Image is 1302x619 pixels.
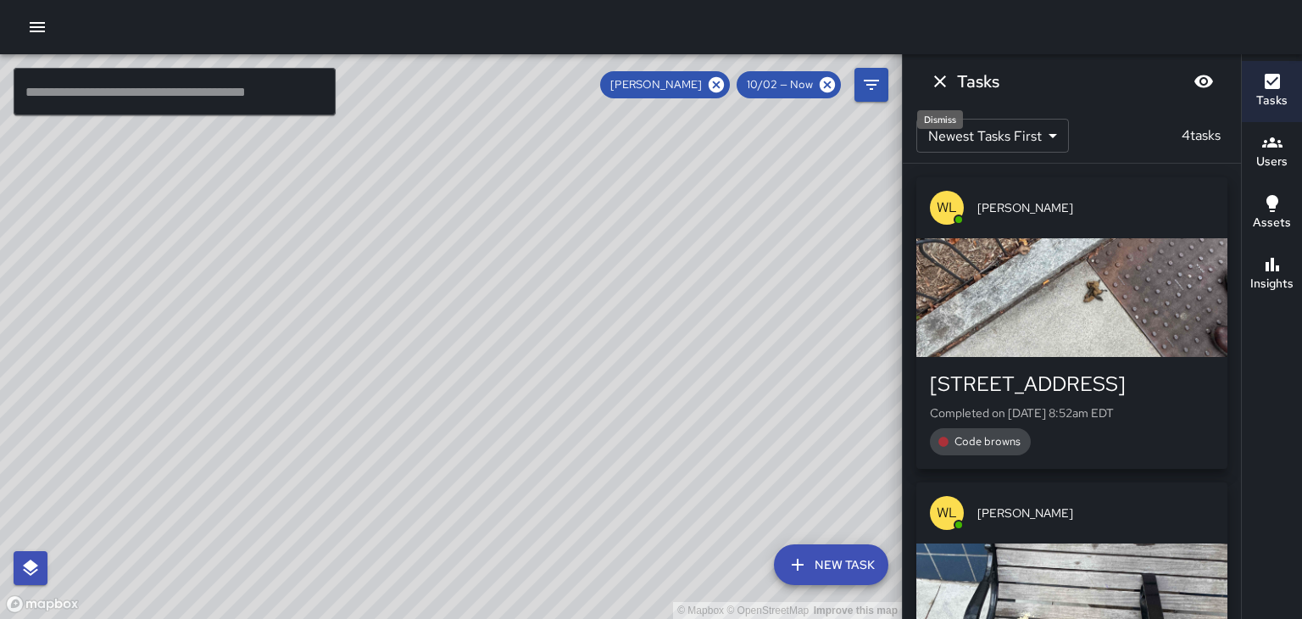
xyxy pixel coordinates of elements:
[1242,61,1302,122] button: Tasks
[1250,275,1294,293] h6: Insights
[1242,122,1302,183] button: Users
[1175,125,1227,146] p: 4 tasks
[937,198,957,218] p: WL
[774,544,888,585] button: New Task
[916,177,1227,469] button: WL[PERSON_NAME][STREET_ADDRESS]Completed on [DATE] 8:52am EDTCode browns
[930,371,1214,398] div: [STREET_ADDRESS]
[916,119,1069,153] div: Newest Tasks First
[1242,183,1302,244] button: Assets
[917,110,963,129] div: Dismiss
[923,64,957,98] button: Dismiss
[1253,214,1291,232] h6: Assets
[977,199,1214,216] span: [PERSON_NAME]
[1256,92,1288,110] h6: Tasks
[1242,244,1302,305] button: Insights
[944,433,1031,450] span: Code browns
[977,505,1214,521] span: [PERSON_NAME]
[737,71,841,98] div: 10/02 — Now
[937,503,957,523] p: WL
[957,68,999,95] h6: Tasks
[854,68,888,102] button: Filters
[1187,64,1221,98] button: Blur
[600,76,712,93] span: [PERSON_NAME]
[600,71,730,98] div: [PERSON_NAME]
[737,76,823,93] span: 10/02 — Now
[930,404,1214,421] p: Completed on [DATE] 8:52am EDT
[1256,153,1288,171] h6: Users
